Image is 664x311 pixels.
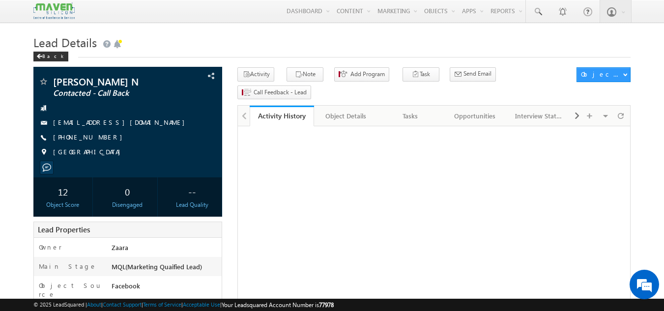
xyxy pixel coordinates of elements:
[36,200,90,209] div: Object Score
[515,110,563,122] div: Interview Status
[39,262,97,271] label: Main Stage
[33,51,73,59] a: Back
[507,106,572,126] a: Interview Status
[257,111,307,120] div: Activity History
[87,301,101,308] a: About
[109,262,222,276] div: MQL(Marketing Quaified Lead)
[314,106,378,126] a: Object Details
[100,200,155,209] div: Disengaged
[112,243,128,252] span: Zaara
[287,67,323,82] button: Note
[319,301,334,309] span: 77978
[250,106,314,126] a: Activity History
[33,2,75,20] img: Custom Logo
[100,182,155,200] div: 0
[403,67,439,82] button: Task
[143,301,181,308] a: Terms of Service
[33,34,97,50] span: Lead Details
[38,225,90,234] span: Lead Properties
[53,118,190,126] a: [EMAIL_ADDRESS][DOMAIN_NAME]
[33,52,68,61] div: Back
[53,77,170,86] span: [PERSON_NAME] N
[36,182,90,200] div: 12
[183,301,220,308] a: Acceptable Use
[237,85,311,100] button: Call Feedback - Lead
[350,70,385,79] span: Add Program
[53,133,127,142] span: [PHONE_NUMBER]
[322,110,370,122] div: Object Details
[237,67,274,82] button: Activity
[386,110,434,122] div: Tasks
[109,281,222,295] div: Facebook
[103,301,142,308] a: Contact Support
[334,67,389,82] button: Add Program
[165,200,219,209] div: Lead Quality
[254,88,307,97] span: Call Feedback - Lead
[33,300,334,310] span: © 2025 LeadSquared | | | | |
[378,106,443,126] a: Tasks
[53,88,170,98] span: Contacted - Call Back
[581,70,623,79] div: Object Actions
[53,147,125,157] span: [GEOGRAPHIC_DATA]
[222,301,334,309] span: Your Leadsquared Account Number is
[443,106,507,126] a: Opportunities
[165,182,219,200] div: --
[39,243,62,252] label: Owner
[451,110,498,122] div: Opportunities
[577,67,631,82] button: Object Actions
[463,69,491,78] span: Send Email
[39,281,102,299] label: Object Source
[450,67,496,82] button: Send Email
